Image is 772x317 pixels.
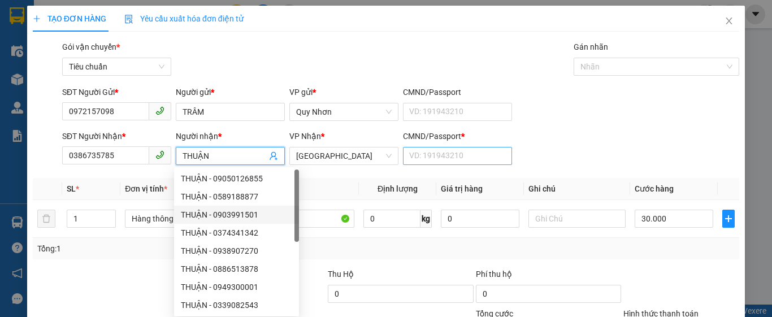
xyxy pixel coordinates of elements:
[403,86,512,98] div: CMND/Passport
[722,210,735,228] button: plus
[37,242,299,255] div: Tổng: 1
[723,214,735,223] span: plus
[174,242,299,260] div: THUẬN - 0938907270
[103,210,115,219] span: Increase Value
[174,224,299,242] div: THUẬN - 0374341342
[181,245,292,257] div: THUẬN - 0938907270
[103,219,115,227] span: Decrease Value
[257,210,354,228] input: VD: Bàn, Ghế
[62,42,120,51] span: Gói vận chuyển
[378,184,418,193] span: Định lượng
[174,188,299,206] div: THUẬN - 0589188877
[174,170,299,188] div: THUẬN - 09050126855
[181,299,292,311] div: THUẬN - 0339082543
[106,212,113,219] span: up
[62,86,171,98] div: SĐT Người Gửi
[476,268,621,285] div: Phí thu hộ
[69,58,164,75] span: Tiêu chuẩn
[67,184,76,193] span: SL
[124,14,244,23] span: Yêu cầu xuất hóa đơn điện tử
[713,6,745,37] button: Close
[441,210,519,228] input: 0
[181,281,292,293] div: THUẬN - 0949300001
[174,278,299,296] div: THUẬN - 0949300001
[403,130,512,142] div: CMND/Passport
[269,151,278,160] span: user-add
[174,296,299,314] div: THUẬN - 0339082543
[328,270,354,279] span: Thu Hộ
[33,15,41,23] span: plus
[174,206,299,224] div: THUẬN - 0903991501
[296,147,392,164] span: Tuy Hòa
[124,15,133,24] img: icon
[125,184,167,193] span: Đơn vị tính
[155,150,164,159] span: phone
[296,103,392,120] span: Quy Nhơn
[106,220,113,227] span: down
[635,184,674,193] span: Cước hàng
[37,210,55,228] button: delete
[289,86,398,98] div: VP gửi
[181,263,292,275] div: THUẬN - 0886513878
[174,260,299,278] div: THUẬN - 0886513878
[176,130,285,142] div: Người nhận
[132,210,241,227] span: Hàng thông thường
[725,16,734,25] span: close
[574,42,608,51] label: Gán nhãn
[181,172,292,185] div: THUẬN - 09050126855
[155,106,164,115] span: phone
[181,227,292,239] div: THUẬN - 0374341342
[181,209,292,221] div: THUẬN - 0903991501
[62,130,171,142] div: SĐT Người Nhận
[181,190,292,203] div: THUẬN - 0589188877
[33,14,106,23] span: TẠO ĐƠN HÀNG
[524,178,631,200] th: Ghi chú
[528,210,626,228] input: Ghi Chú
[289,132,321,141] span: VP Nhận
[176,86,285,98] div: Người gửi
[420,210,432,228] span: kg
[441,184,483,193] span: Giá trị hàng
